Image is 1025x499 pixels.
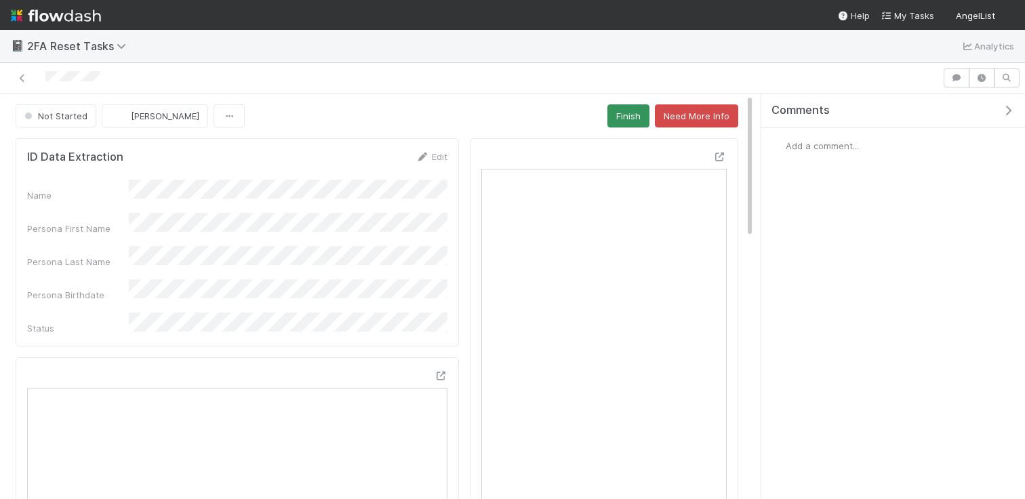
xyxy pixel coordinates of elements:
[102,104,208,127] button: [PERSON_NAME]
[27,288,129,302] div: Persona Birthdate
[961,38,1014,54] a: Analytics
[786,140,859,151] span: Add a comment...
[11,40,24,52] span: 📓
[11,4,101,27] img: logo-inverted-e16ddd16eac7371096b0.svg
[655,104,738,127] button: Need More Info
[956,10,995,21] span: AngelList
[837,9,870,22] div: Help
[416,151,447,162] a: Edit
[771,104,830,117] span: Comments
[113,109,127,123] img: avatar_a8b9208c-77c1-4b07-b461-d8bc701f972e.png
[131,111,199,121] span: [PERSON_NAME]
[772,139,786,153] img: avatar_a8b9208c-77c1-4b07-b461-d8bc701f972e.png
[27,151,123,164] h5: ID Data Extraction
[27,222,129,235] div: Persona First Name
[27,321,129,335] div: Status
[16,104,96,127] button: Not Started
[22,111,87,121] span: Not Started
[607,104,649,127] button: Finish
[27,255,129,268] div: Persona Last Name
[27,188,129,202] div: Name
[881,10,934,21] span: My Tasks
[27,39,133,53] span: 2FA Reset Tasks
[1001,9,1014,23] img: avatar_a8b9208c-77c1-4b07-b461-d8bc701f972e.png
[881,9,934,22] a: My Tasks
